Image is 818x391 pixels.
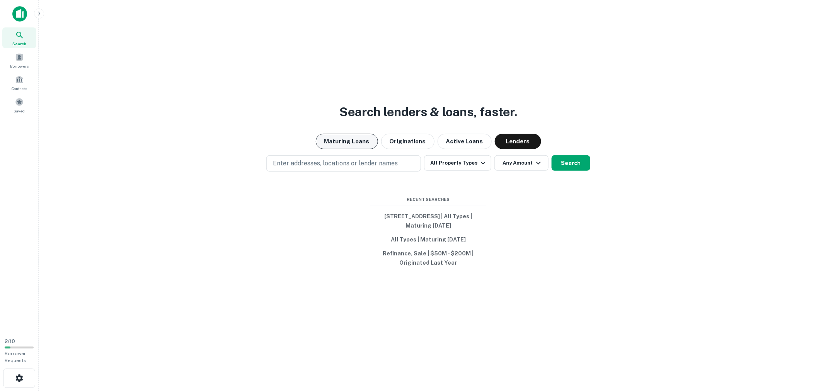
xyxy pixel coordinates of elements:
span: 2 / 10 [5,338,15,344]
button: Active Loans [438,134,492,149]
span: Search [12,41,26,47]
button: All Property Types [424,155,491,171]
button: Any Amount [494,155,549,171]
a: Contacts [2,72,36,93]
button: Refinance, Sale | $50M - $200M | Originated Last Year [370,246,486,270]
span: Borrower Requests [5,351,26,363]
p: Enter addresses, locations or lender names [273,159,398,168]
button: Enter addresses, locations or lender names [266,155,421,172]
button: All Types | Maturing [DATE] [370,233,486,246]
button: Maturing Loans [316,134,378,149]
img: capitalize-icon.png [12,6,27,22]
span: Borrowers [10,63,29,69]
button: Lenders [495,134,541,149]
button: Originations [381,134,435,149]
span: Saved [14,108,25,114]
a: Search [2,27,36,48]
h3: Search lenders & loans, faster. [339,103,517,121]
span: Recent Searches [370,196,486,203]
a: Saved [2,95,36,116]
span: Contacts [12,85,27,92]
button: Search [552,155,590,171]
iframe: Chat Widget [779,329,818,366]
button: [STREET_ADDRESS] | All Types | Maturing [DATE] [370,209,486,233]
a: Borrowers [2,50,36,71]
